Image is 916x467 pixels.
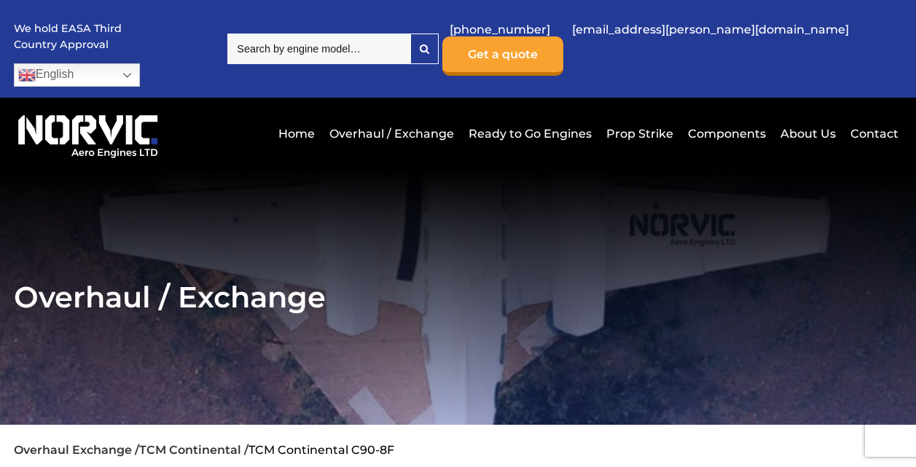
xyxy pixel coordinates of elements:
a: Components [684,116,770,152]
a: TCM Continental / [139,443,248,457]
a: [EMAIL_ADDRESS][PERSON_NAME][DOMAIN_NAME] [565,12,856,47]
p: We hold EASA Third Country Approval [14,21,123,52]
a: Prop Strike [603,116,677,152]
li: TCM Continental C90-8F [248,443,394,457]
a: Overhaul / Exchange [326,116,458,152]
h2: Overhaul / Exchange [14,279,902,315]
a: About Us [777,116,839,152]
a: Overhaul Exchange / [14,443,139,457]
a: Home [275,116,318,152]
a: [PHONE_NUMBER] [442,12,557,47]
a: Ready to Go Engines [465,116,595,152]
a: English [14,63,140,87]
img: en [18,66,36,84]
a: Get a quote [442,36,563,76]
a: Contact [847,116,899,152]
input: Search by engine model… [227,34,410,64]
img: Norvic Aero Engines logo [14,109,162,159]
